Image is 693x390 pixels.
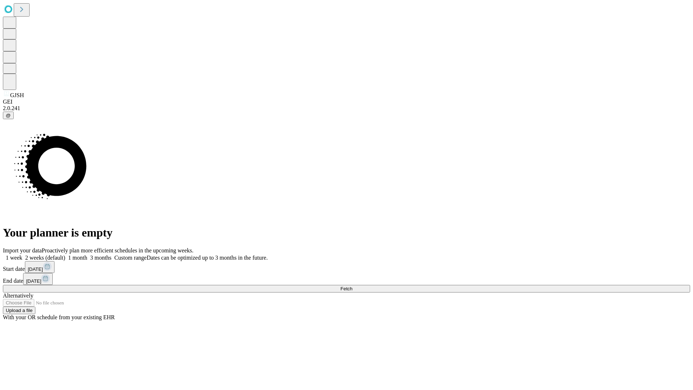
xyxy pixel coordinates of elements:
span: [DATE] [28,266,43,272]
span: Alternatively [3,292,33,299]
span: Proactively plan more efficient schedules in the upcoming weeks. [42,247,193,253]
button: [DATE] [23,273,53,285]
div: Start date [3,261,690,273]
button: @ [3,112,14,119]
button: Fetch [3,285,690,292]
h1: Your planner is empty [3,226,690,239]
div: GEI [3,99,690,105]
span: GJSH [10,92,24,98]
span: 3 months [90,255,112,261]
span: 2 weeks (default) [25,255,65,261]
span: Custom range [114,255,147,261]
span: Import your data [3,247,42,253]
span: Dates can be optimized up to 3 months in the future. [147,255,267,261]
div: End date [3,273,690,285]
span: [DATE] [26,278,41,284]
button: [DATE] [25,261,55,273]
span: Fetch [340,286,352,291]
span: 1 week [6,255,22,261]
div: 2.0.241 [3,105,690,112]
button: Upload a file [3,307,35,314]
span: @ [6,113,11,118]
span: With your OR schedule from your existing EHR [3,314,115,320]
span: 1 month [68,255,87,261]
